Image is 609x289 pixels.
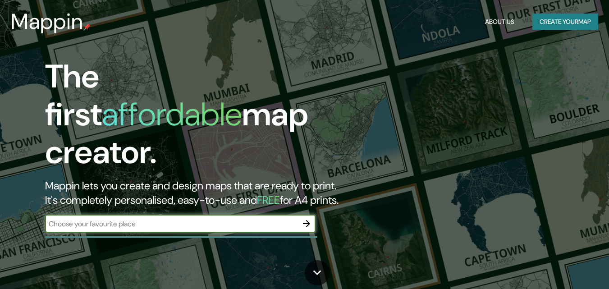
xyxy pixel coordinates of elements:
[45,58,350,179] h1: The first map creator.
[102,93,242,135] h1: affordable
[45,179,350,207] h2: Mappin lets you create and design maps that are ready to print. It's completely personalised, eas...
[45,219,298,229] input: Choose your favourite place
[532,14,598,30] button: Create yourmap
[83,23,91,31] img: mappin-pin
[257,193,280,207] h5: FREE
[481,14,518,30] button: About Us
[11,9,83,34] h3: Mappin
